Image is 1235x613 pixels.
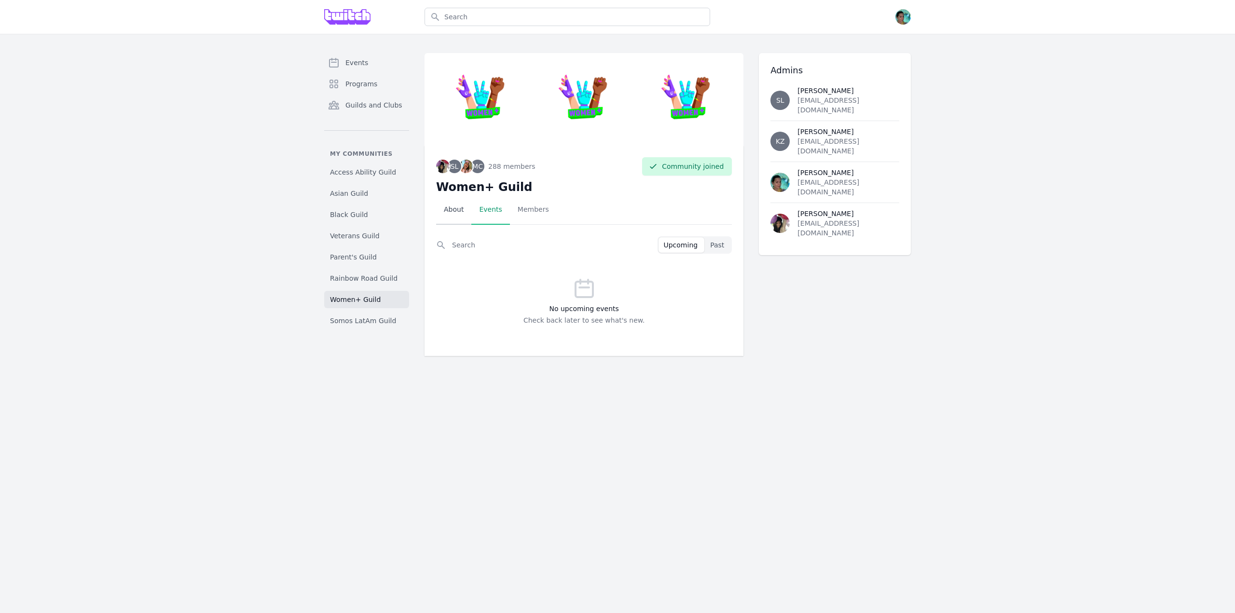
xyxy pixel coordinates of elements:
[797,168,899,177] div: [PERSON_NAME]
[488,162,535,171] span: 288 members
[659,237,704,253] button: Upcoming
[345,79,377,89] span: Programs
[330,316,396,326] span: Somos LatAm Guild
[797,127,899,136] div: [PERSON_NAME]
[345,100,402,110] span: Guilds and Clubs
[324,248,409,266] a: Parent's Guild
[436,304,732,313] h3: No upcoming events
[436,195,471,225] a: About
[472,163,483,170] span: MC
[330,252,377,262] span: Parent's Guild
[471,195,509,225] a: Events
[797,177,899,197] div: [EMAIL_ADDRESS][DOMAIN_NAME]
[663,240,698,250] span: Upcoming
[510,195,557,225] a: Members
[330,231,380,241] span: Veterans Guild
[345,58,368,68] span: Events
[324,206,409,223] a: Black Guild
[324,291,409,308] a: Women+ Guild
[330,210,368,219] span: Black Guild
[797,136,899,156] div: [EMAIL_ADDRESS][DOMAIN_NAME]
[436,236,658,254] input: Search
[797,218,899,238] div: [EMAIL_ADDRESS][DOMAIN_NAME]
[710,240,724,250] span: Past
[770,65,899,76] h3: Admins
[324,74,409,94] a: Programs
[451,163,459,170] span: SL
[330,189,368,198] span: Asian Guild
[330,273,398,283] span: Rainbow Road Guild
[324,227,409,245] a: Veterans Guild
[330,295,381,304] span: Women+ Guild
[797,95,899,115] div: [EMAIL_ADDRESS][DOMAIN_NAME]
[425,8,710,26] input: Search
[324,312,409,329] a: Somos LatAm Guild
[436,179,732,195] h2: Women+ Guild
[705,237,731,253] button: Past
[324,185,409,202] a: Asian Guild
[776,138,785,145] span: KZ
[436,315,732,325] p: Check back later to see what's new.
[642,157,732,176] button: Community joined
[324,95,409,115] a: Guilds and Clubs
[324,53,409,72] a: Events
[324,163,409,181] a: Access Ability Guild
[776,97,784,104] span: SL
[797,86,899,95] div: [PERSON_NAME]
[324,270,409,287] a: Rainbow Road Guild
[330,167,396,177] span: Access Ability Guild
[324,9,370,25] img: Grove
[797,209,899,218] div: [PERSON_NAME]
[324,150,409,158] p: My communities
[324,53,409,329] nav: Sidebar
